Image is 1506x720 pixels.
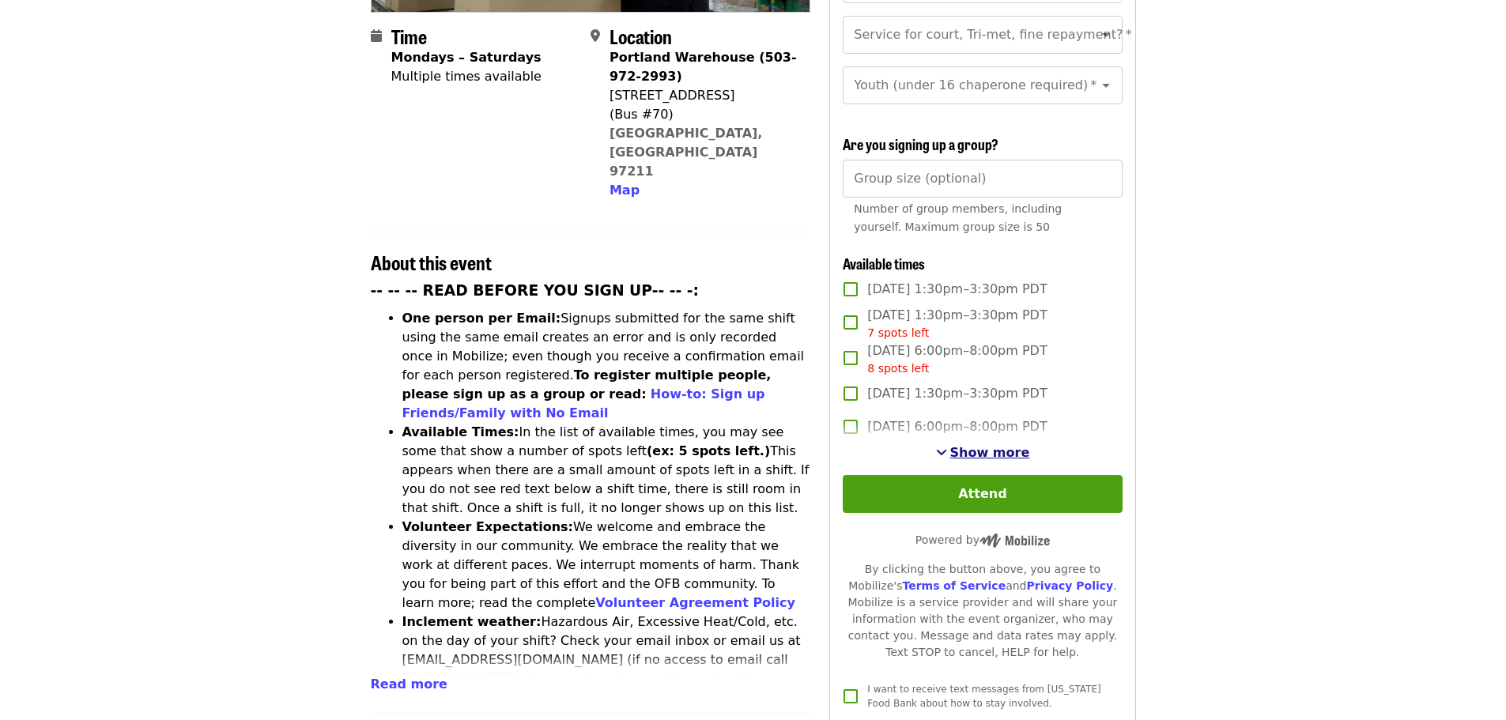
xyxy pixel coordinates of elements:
span: [DATE] 1:30pm–3:30pm PDT [867,384,1047,403]
strong: To register multiple people, please sign up as a group or read: [402,368,772,401]
span: Read more [371,677,447,692]
span: [DATE] 1:30pm–3:30pm PDT [867,280,1047,299]
button: Attend [843,475,1122,513]
button: Open [1095,24,1117,46]
span: [DATE] 6:00pm–8:00pm PDT [867,341,1047,377]
button: Open [1095,74,1117,96]
span: 7 spots left [867,326,929,339]
li: We welcome and embrace the diversity in our community. We embrace the reality that we work at dif... [402,518,811,613]
i: calendar icon [371,28,382,43]
a: Volunteer Agreement Policy [595,595,795,610]
div: (Bus #70) [610,105,798,124]
strong: Portland Warehouse (503-972-2993) [610,50,797,84]
span: [DATE] 1:30pm–3:30pm PDT [867,306,1047,341]
button: See more timeslots [936,443,1030,462]
a: [GEOGRAPHIC_DATA], [GEOGRAPHIC_DATA] 97211 [610,126,763,179]
li: Signups submitted for the same shift using the same email creates an error and is only recorded o... [402,309,811,423]
strong: Mondays – Saturdays [391,50,542,65]
span: About this event [371,248,492,276]
span: Are you signing up a group? [843,134,998,154]
div: By clicking the button above, you agree to Mobilize's and . Mobilize is a service provider and wi... [843,561,1122,661]
li: In the list of available times, you may see some that show a number of spots left This appears wh... [402,423,811,518]
a: Privacy Policy [1026,579,1113,592]
strong: Volunteer Expectations: [402,519,574,534]
div: [STREET_ADDRESS] [610,86,798,105]
span: Time [391,22,427,50]
span: Available times [843,253,925,273]
span: I want to receive text messages from [US_STATE] Food Bank about how to stay involved. [867,684,1100,709]
span: Map [610,183,640,198]
strong: (ex: 5 spots left.) [647,443,770,458]
strong: One person per Email: [402,311,561,326]
span: Powered by [915,533,1050,546]
span: [DATE] 6:00pm–8:00pm PDT [867,417,1047,436]
input: [object Object] [843,160,1122,198]
a: Terms of Service [902,579,1006,592]
a: How-to: Sign up Friends/Family with No Email [402,386,765,420]
strong: Inclement weather: [402,614,542,629]
img: Powered by Mobilize [979,533,1050,548]
span: Show more [950,445,1030,460]
button: Read more [371,675,447,694]
button: Map [610,181,640,200]
strong: -- -- -- READ BEFORE YOU SIGN UP-- -- -: [371,282,700,299]
i: map-marker-alt icon [591,28,600,43]
span: Location [610,22,672,50]
span: Number of group members, including yourself. Maximum group size is 50 [854,202,1062,233]
span: 8 spots left [867,362,929,375]
li: Hazardous Air, Excessive Heat/Cold, etc. on the day of your shift? Check your email inbox or emai... [402,613,811,707]
div: Multiple times available [391,67,542,86]
strong: Available Times: [402,424,519,439]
